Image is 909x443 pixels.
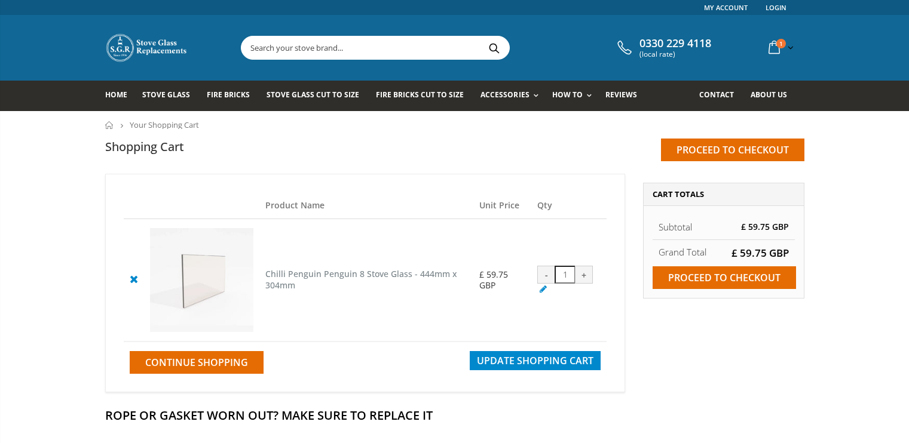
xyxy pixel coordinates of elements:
[470,351,601,370] button: Update Shopping Cart
[776,39,786,48] span: 1
[105,139,184,155] h1: Shopping Cart
[480,90,529,100] span: Accessories
[480,81,544,111] a: Accessories
[130,351,264,374] a: Continue Shopping
[477,354,593,367] span: Update Shopping Cart
[659,221,692,233] span: Subtotal
[105,407,804,423] h2: Rope Or Gasket Worn Out? Make Sure To Replace It
[376,90,464,100] span: Fire Bricks Cut To Size
[605,90,637,100] span: Reviews
[150,228,253,331] img: Chilli Penguin Penguin 8 Stove Glass - 444mm x 304mm
[105,81,136,111] a: Home
[259,192,473,219] th: Product Name
[267,81,368,111] a: Stove Glass Cut To Size
[653,189,704,199] span: Cart Totals
[699,81,743,111] a: Contact
[639,50,711,59] span: (local rate)
[376,81,473,111] a: Fire Bricks Cut To Size
[537,266,555,284] div: -
[105,90,127,100] span: Home
[481,36,508,59] button: Search
[207,81,259,111] a: Fire Bricks
[473,192,531,219] th: Unit Price
[614,37,711,59] a: 0330 229 4118 (local rate)
[552,81,598,111] a: How To
[479,269,508,291] span: £ 59.75 GBP
[659,246,706,258] strong: Grand Total
[552,90,583,100] span: How To
[142,90,190,100] span: Stove Glass
[751,81,796,111] a: About us
[531,192,606,219] th: Qty
[605,81,646,111] a: Reviews
[207,90,250,100] span: Fire Bricks
[130,119,199,130] span: Your Shopping Cart
[105,121,114,129] a: Home
[661,139,804,161] input: Proceed to checkout
[741,221,789,232] span: £ 59.75 GBP
[265,268,457,291] a: Chilli Penguin Penguin 8 Stove Glass - 444mm x 304mm
[267,90,359,100] span: Stove Glass Cut To Size
[142,81,199,111] a: Stove Glass
[241,36,643,59] input: Search your stove brand...
[751,90,787,100] span: About us
[105,33,189,63] img: Stove Glass Replacement
[639,37,711,50] span: 0330 229 4118
[699,90,734,100] span: Contact
[764,36,796,59] a: 1
[732,246,789,260] span: £ 59.75 GBP
[653,266,796,289] input: Proceed to checkout
[575,266,593,284] div: +
[145,356,248,369] span: Continue Shopping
